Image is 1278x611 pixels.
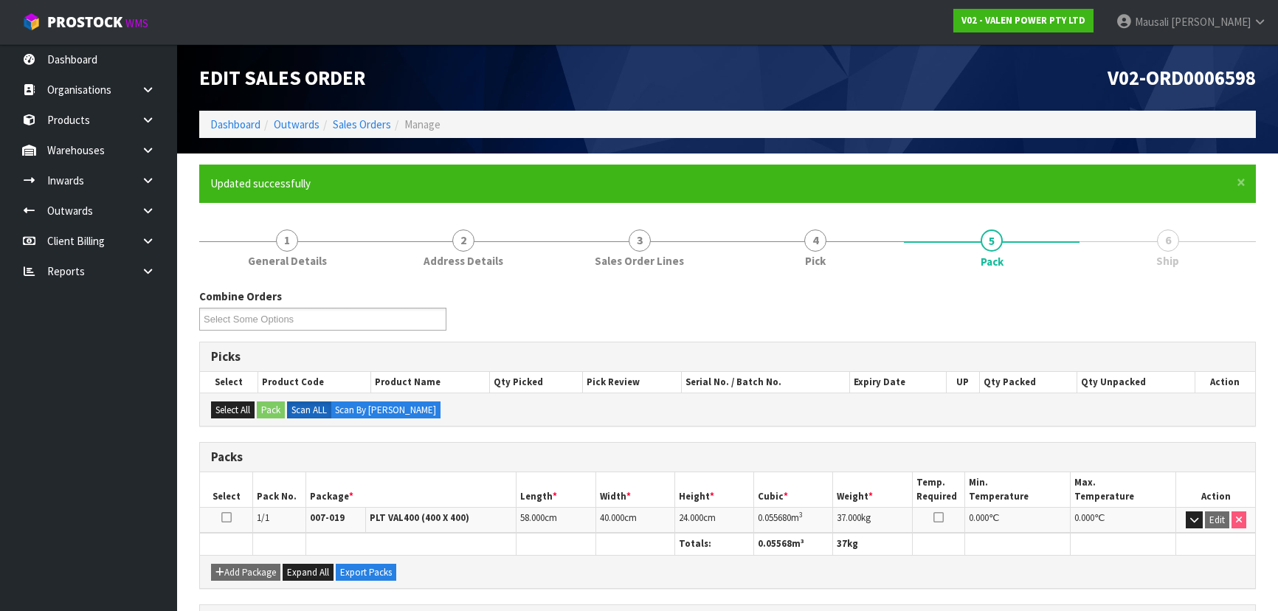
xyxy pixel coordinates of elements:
span: 0.000 [1074,511,1094,524]
td: ℃ [965,507,1071,533]
th: Cubic [754,472,833,507]
button: Expand All [283,564,334,581]
span: 37 [837,537,847,550]
th: Action [1195,372,1255,393]
span: 5 [981,229,1003,252]
a: Outwards [274,117,319,131]
span: Manage [404,117,441,131]
span: Edit Sales Order [199,65,365,90]
th: Min. Temperature [965,472,1071,507]
span: × [1237,172,1246,193]
h3: Picks [211,350,1244,364]
th: Height [674,472,753,507]
td: cm [674,507,753,533]
a: Dashboard [210,117,260,131]
span: V02-ORD0006598 [1108,65,1256,90]
button: Select All [211,401,255,419]
span: 40.000 [600,511,624,524]
span: 0.055680 [758,511,791,524]
span: 6 [1157,229,1179,252]
a: V02 - VALEN POWER PTY LTD [953,9,1094,32]
button: Pack [257,401,285,419]
th: Expiry Date [849,372,946,393]
td: m [754,507,833,533]
th: Pack No. [253,472,306,507]
strong: 007-019 [310,511,345,524]
span: Pick [805,253,826,269]
span: 1 [276,229,298,252]
span: Ship [1156,253,1179,269]
span: Updated successfully [210,176,311,190]
td: cm [595,507,674,533]
span: Expand All [287,566,329,579]
span: 1/1 [257,511,269,524]
th: Product Name [371,372,490,393]
sup: 3 [799,510,803,519]
span: 2 [452,229,474,252]
span: [PERSON_NAME] [1171,15,1251,29]
th: Length [517,472,595,507]
h3: Packs [211,450,1244,464]
span: Sales Order Lines [595,253,684,269]
th: Package [305,472,517,507]
label: Scan By [PERSON_NAME] [331,401,441,419]
a: Sales Orders [333,117,391,131]
th: UP [946,372,979,393]
th: Qty Picked [490,372,583,393]
span: 37.000 [837,511,861,524]
span: 24.000 [679,511,703,524]
th: Action [1176,472,1255,507]
th: Temp. Required [912,472,965,507]
th: Max. Temperature [1071,472,1176,507]
span: 3 [629,229,651,252]
span: General Details [248,253,327,269]
span: ProStock [47,13,122,32]
th: Totals: [674,534,753,555]
td: cm [517,507,595,533]
span: 58.000 [520,511,545,524]
strong: V02 - VALEN POWER PTY LTD [961,14,1085,27]
th: Serial No. / Batch No. [682,372,850,393]
th: kg [833,534,912,555]
span: Address Details [424,253,503,269]
button: Add Package [211,564,280,581]
strong: PLT VAL400 (400 X 400) [370,511,469,524]
th: Select [200,472,253,507]
span: 0.05568 [758,537,792,550]
img: cube-alt.png [22,13,41,31]
th: Weight [833,472,912,507]
th: Pick Review [583,372,682,393]
th: Qty Unpacked [1077,372,1195,393]
td: kg [833,507,912,533]
span: Mausali [1135,15,1169,29]
label: Combine Orders [199,289,282,304]
th: Width [595,472,674,507]
span: 0.000 [969,511,989,524]
th: Select [200,372,258,393]
button: Export Packs [336,564,396,581]
span: 4 [804,229,826,252]
th: Qty Packed [979,372,1077,393]
th: Product Code [258,372,370,393]
label: Scan ALL [287,401,331,419]
button: Edit [1205,511,1229,529]
th: m³ [754,534,833,555]
span: Pack [981,254,1004,269]
td: ℃ [1071,507,1176,533]
small: WMS [125,16,148,30]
